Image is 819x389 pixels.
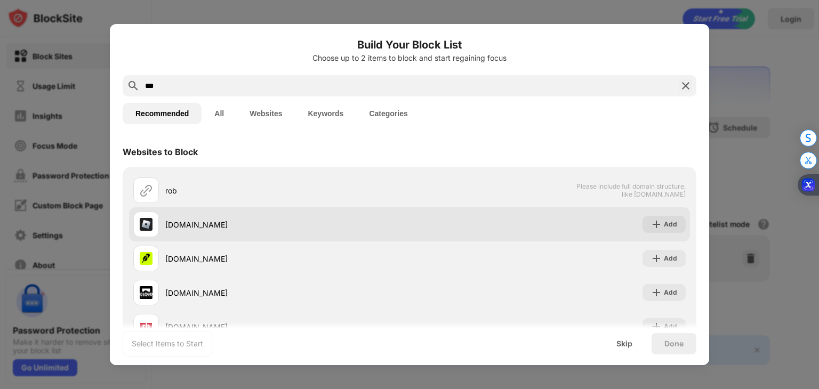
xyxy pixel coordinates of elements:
[664,339,684,348] div: Done
[664,321,677,332] div: Add
[165,219,409,230] div: [DOMAIN_NAME]
[140,320,152,333] img: favicons
[165,287,409,298] div: [DOMAIN_NAME]
[123,37,696,53] h6: Build Your Block List
[123,54,696,62] div: Choose up to 2 items to block and start regaining focus
[576,182,686,198] span: Please include full domain structure, like [DOMAIN_NAME]
[664,287,677,298] div: Add
[202,103,237,124] button: All
[616,339,632,348] div: Skip
[132,338,203,349] div: Select Items to Start
[237,103,295,124] button: Websites
[664,253,677,264] div: Add
[165,321,409,333] div: [DOMAIN_NAME]
[123,103,202,124] button: Recommended
[123,147,198,157] div: Websites to Block
[127,79,140,92] img: search.svg
[140,218,152,231] img: favicons
[295,103,356,124] button: Keywords
[356,103,420,124] button: Categories
[140,252,152,265] img: favicons
[664,219,677,230] div: Add
[165,253,409,264] div: [DOMAIN_NAME]
[140,184,152,197] img: url.svg
[679,79,692,92] img: search-close
[165,185,409,196] div: rob
[140,286,152,299] img: favicons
